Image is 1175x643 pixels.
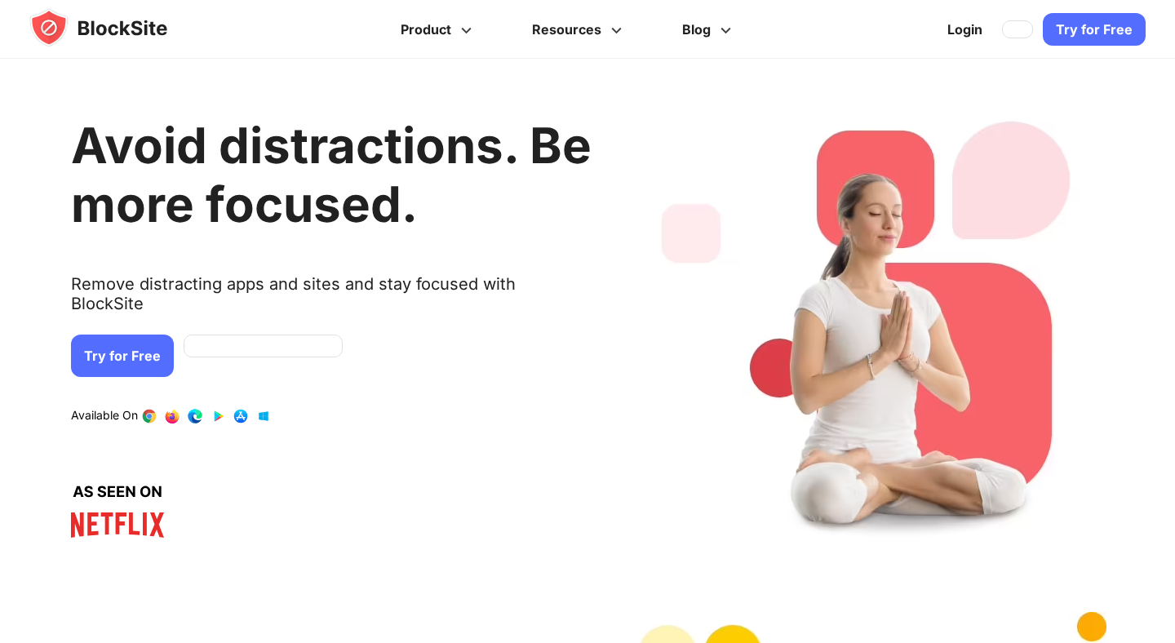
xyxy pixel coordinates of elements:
a: Login [938,10,992,49]
a: Try for Free [71,335,174,377]
a: Try for Free [1043,13,1146,46]
text: Remove distracting apps and sites and stay focused with BlockSite [71,274,592,326]
text: Available On [71,408,138,424]
img: blocksite-icon.5d769676.svg [29,8,199,47]
h1: Avoid distractions. Be more focused. [71,116,592,233]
